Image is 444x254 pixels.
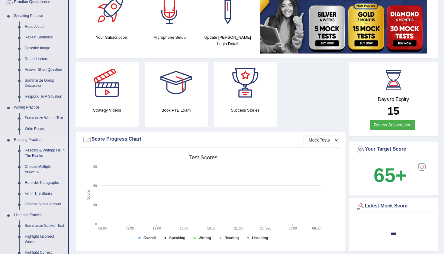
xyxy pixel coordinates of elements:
[356,97,431,102] h4: Days to Expiry
[234,226,243,230] text: 21:00
[143,236,156,240] tspan: Overall
[82,135,339,144] div: Score Progress Chart
[145,107,208,113] h4: Book PTE Exam
[22,21,68,32] a: Read Aloud
[22,43,68,54] a: Describe Image
[22,54,68,65] a: Re-tell Lecture
[214,107,277,113] h4: Success Stories
[93,184,97,187] text: 60
[11,135,68,145] a: Reading Practice
[199,236,211,240] tspan: Writing
[169,236,185,240] tspan: Speaking
[22,64,68,75] a: Answer Short Question
[93,203,97,207] text: 30
[98,226,107,230] text: 06:00
[95,222,97,226] text: 0
[260,226,271,230] tspan: 26. Sep
[374,164,407,186] b: 65+
[22,231,68,247] a: Highlight Incorrect Words
[153,226,161,230] text: 12:00
[312,226,321,230] text: 06:00
[22,32,68,43] a: Repeat Sentence
[288,226,297,230] text: 03:00
[370,120,416,130] a: Renew Subscription
[22,188,68,199] a: Fill In The Blanks
[86,190,91,200] tspan: Score
[224,236,239,240] tspan: Reading
[76,107,139,113] h4: Strategy Videos
[390,221,397,243] b: -
[252,236,268,240] tspan: Listening
[11,210,68,221] a: Listening Practice
[180,226,188,230] text: 15:00
[22,220,68,231] a: Summarize Spoken Text
[22,177,68,188] a: Re-order Paragraphs
[22,124,68,135] a: Write Essay
[11,102,68,113] a: Writing Practice
[356,202,431,211] div: Latest Mock Score
[126,226,134,230] text: 09:00
[85,34,137,41] h4: Your Subscription
[202,34,254,47] h4: Update [PERSON_NAME] Login Detail
[207,226,216,230] text: 18:00
[356,145,431,154] div: Your Target Score
[189,155,217,161] tspan: Test scores
[22,75,68,91] a: Summarize Group Discussion
[22,199,68,210] a: Choose Single Answer
[388,105,399,117] b: 15
[22,113,68,124] a: Summarize Written Text
[93,165,97,168] text: 90
[143,34,195,41] h4: Microphone Setup
[22,91,68,102] a: Respond To A Situation
[22,145,68,161] a: Reading & Writing: Fill In The Blanks
[22,161,68,177] a: Choose Multiple Answers
[11,11,68,21] a: Speaking Practice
